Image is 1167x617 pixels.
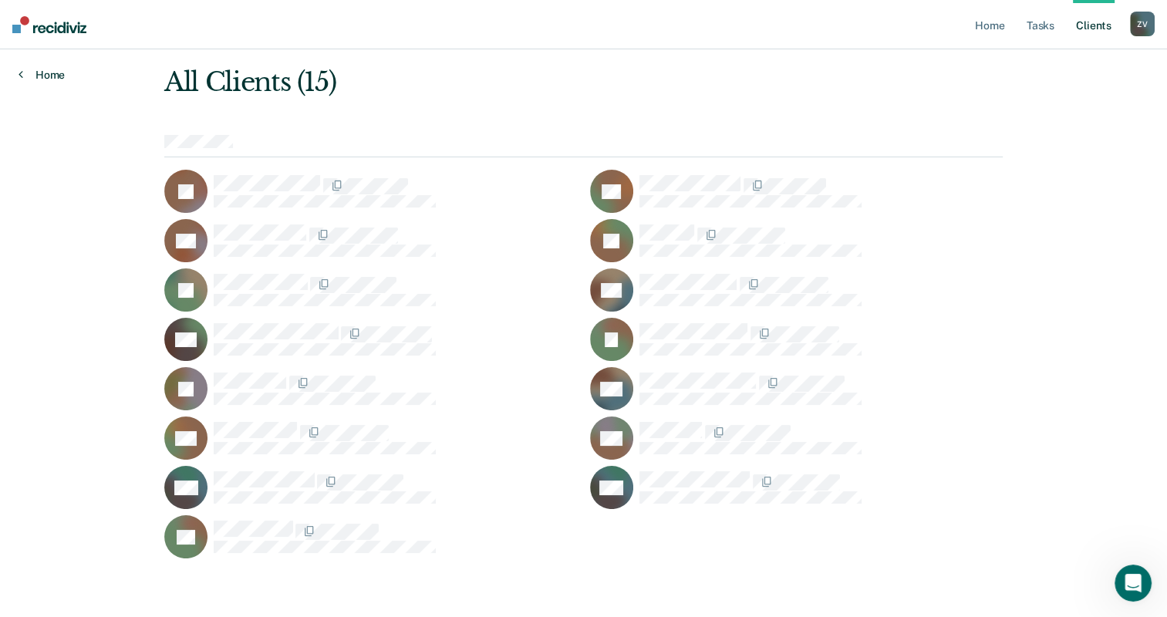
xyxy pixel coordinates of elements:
iframe: Intercom live chat [1115,565,1152,602]
div: Z V [1130,12,1155,36]
button: ZV [1130,12,1155,36]
div: All Clients (15) [164,66,835,98]
a: Home [19,68,65,82]
img: Recidiviz [12,16,86,33]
